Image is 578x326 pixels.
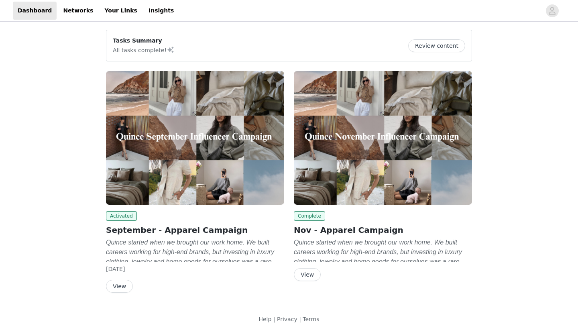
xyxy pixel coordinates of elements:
[100,2,142,20] a: Your Links
[113,37,175,45] p: Tasks Summary
[13,2,57,20] a: Dashboard
[273,316,275,322] span: |
[294,268,321,281] button: View
[408,39,465,52] button: Review content
[106,211,137,221] span: Activated
[303,316,319,322] a: Terms
[299,316,301,322] span: |
[113,45,175,55] p: All tasks complete!
[294,71,472,205] img: Quince (Shopify)
[294,239,465,294] em: Quince started when we brought our work home. We built careers working for high-end brands, but i...
[106,239,277,294] em: Quince started when we brought our work home. We built careers working for high-end brands, but i...
[106,71,284,205] img: Quince
[106,283,133,289] a: View
[294,224,472,236] h2: Nov - Apparel Campaign
[106,280,133,293] button: View
[548,4,556,17] div: avatar
[277,316,297,322] a: Privacy
[144,2,179,20] a: Insights
[294,211,325,221] span: Complete
[294,272,321,278] a: View
[258,316,271,322] a: Help
[106,224,284,236] h2: September - Apparel Campaign
[106,266,125,272] span: [DATE]
[58,2,98,20] a: Networks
